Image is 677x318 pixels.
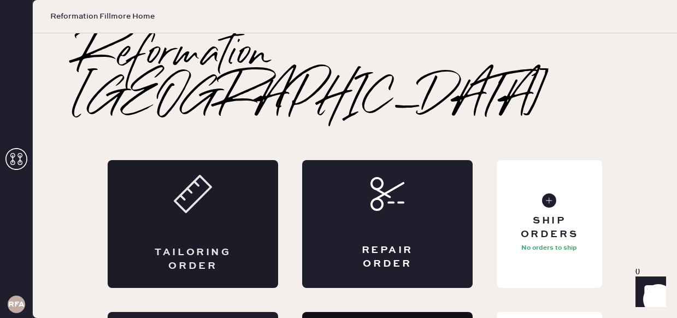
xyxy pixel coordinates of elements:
p: No orders to ship [521,242,577,255]
div: Ship Orders [505,214,593,242]
h3: RFA [8,301,25,308]
div: Repair Order [346,244,429,271]
span: Reformation Fillmore Home [50,11,155,22]
iframe: Front Chat [625,269,672,316]
div: Tailoring Order [151,246,234,273]
h2: Reformation [GEOGRAPHIC_DATA] [76,33,633,121]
